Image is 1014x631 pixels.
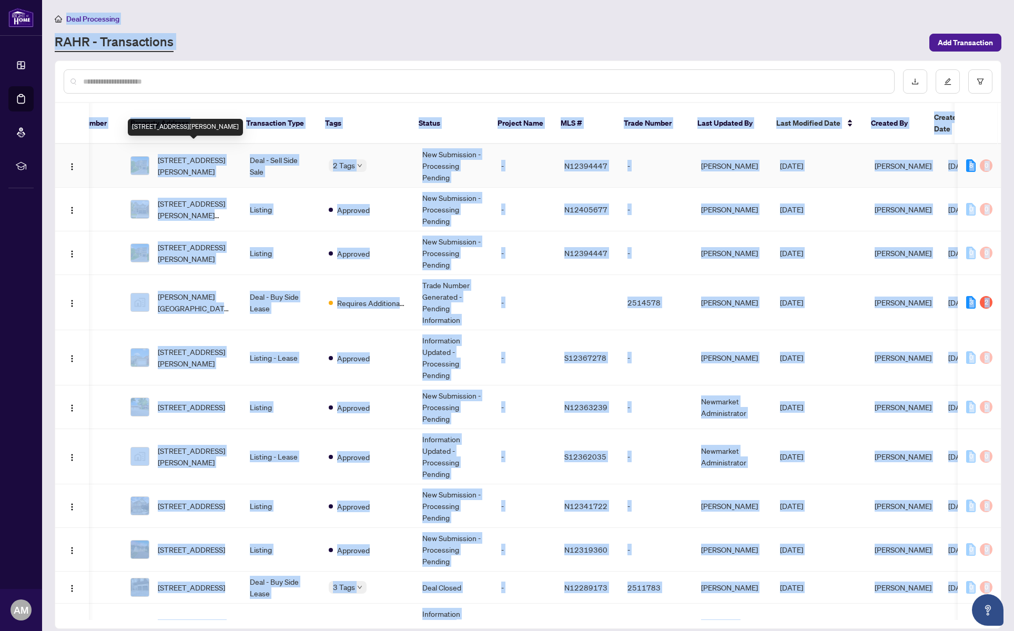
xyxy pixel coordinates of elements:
[241,484,320,528] td: Listing
[241,144,320,188] td: Deal - Sell Side Sale
[875,583,931,592] span: [PERSON_NAME]
[493,188,556,231] td: -
[64,349,80,366] button: Logo
[64,399,80,415] button: Logo
[972,594,1003,626] button: Open asap
[14,603,28,617] span: AM
[158,291,233,314] span: [PERSON_NAME][GEOGRAPHIC_DATA], [GEOGRAPHIC_DATA], [GEOGRAPHIC_DATA], [GEOGRAPHIC_DATA]
[241,528,320,572] td: Listing
[693,188,772,231] td: [PERSON_NAME]
[64,157,80,174] button: Logo
[55,33,174,52] a: RAHR - Transactions
[875,248,931,258] span: [PERSON_NAME]
[619,188,693,231] td: -
[131,200,149,218] img: thumbnail-img
[619,572,693,604] td: 2511783
[780,161,803,170] span: [DATE]
[552,103,615,144] th: MLS #
[131,497,149,515] img: thumbnail-img
[934,111,978,135] span: Created Date
[564,545,607,554] span: N12319360
[493,231,556,275] td: -
[780,248,803,258] span: [DATE]
[619,330,693,385] td: -
[564,205,607,214] span: N12405677
[333,581,355,593] span: 3 Tags
[980,296,992,309] div: 2
[564,402,607,412] span: N12363239
[241,429,320,484] td: Listing - Lease
[131,244,149,262] img: thumbnail-img
[903,69,927,94] button: download
[414,429,493,484] td: Information Updated - Processing Pending
[131,447,149,465] img: thumbnail-img
[131,157,149,175] img: thumbnail-img
[68,354,76,363] img: Logo
[357,585,362,590] span: down
[936,69,960,94] button: edit
[158,154,233,177] span: [STREET_ADDRESS][PERSON_NAME]
[241,188,320,231] td: Listing
[619,429,693,484] td: -
[966,351,976,364] div: 0
[968,69,992,94] button: filter
[977,78,984,85] span: filter
[414,330,493,385] td: Information Updated - Processing Pending
[780,545,803,554] span: [DATE]
[948,452,971,461] span: [DATE]
[948,248,971,258] span: [DATE]
[693,144,772,188] td: [PERSON_NAME]
[414,572,493,604] td: Deal Closed
[615,103,689,144] th: Trade Number
[875,161,931,170] span: [PERSON_NAME]
[863,103,926,144] th: Created By
[158,445,233,468] span: [STREET_ADDRESS][PERSON_NAME]
[948,545,971,554] span: [DATE]
[875,402,931,412] span: [PERSON_NAME]
[337,544,370,556] span: Approved
[948,583,971,592] span: [DATE]
[131,349,149,367] img: thumbnail-img
[64,541,80,558] button: Logo
[337,352,370,364] span: Approved
[414,275,493,330] td: Trade Number Generated - Pending Information
[317,103,410,144] th: Tags
[493,275,556,330] td: -
[158,544,225,555] span: [STREET_ADDRESS]
[619,484,693,528] td: -
[980,247,992,259] div: 0
[693,385,772,429] td: Newmarket Administrator
[68,546,76,555] img: Logo
[564,353,606,362] span: S12367278
[693,275,772,330] td: [PERSON_NAME]
[980,450,992,463] div: 0
[564,501,607,511] span: N12341722
[55,15,62,23] span: home
[68,584,76,593] img: Logo
[337,451,370,463] span: Approved
[68,299,76,308] img: Logo
[875,205,931,214] span: [PERSON_NAME]
[980,203,992,216] div: 0
[158,582,225,593] span: [STREET_ADDRESS]
[948,161,971,170] span: [DATE]
[948,205,971,214] span: [DATE]
[414,385,493,429] td: New Submission - Processing Pending
[780,501,803,511] span: [DATE]
[64,201,80,218] button: Logo
[966,581,976,594] div: 0
[929,34,1001,52] button: Add Transaction
[980,500,992,512] div: 0
[68,404,76,412] img: Logo
[493,572,556,604] td: -
[414,188,493,231] td: New Submission - Processing Pending
[693,484,772,528] td: [PERSON_NAME]
[966,159,976,172] div: 8
[241,572,320,604] td: Deal - Buy Side Lease
[926,103,999,144] th: Created Date
[241,385,320,429] td: Listing
[410,103,489,144] th: Status
[68,250,76,258] img: Logo
[944,78,951,85] span: edit
[493,528,556,572] td: -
